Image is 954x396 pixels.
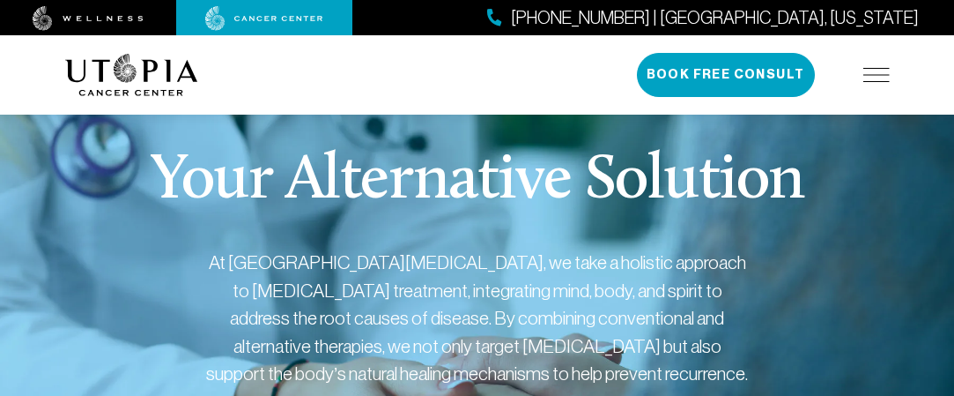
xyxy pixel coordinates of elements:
[863,68,890,82] img: icon-hamburger
[205,6,323,31] img: cancer center
[33,6,144,31] img: wellness
[65,54,198,96] img: logo
[487,5,919,31] a: [PHONE_NUMBER] | [GEOGRAPHIC_DATA], [US_STATE]
[204,249,751,388] p: At [GEOGRAPHIC_DATA][MEDICAL_DATA], we take a holistic approach to [MEDICAL_DATA] treatment, inte...
[637,53,815,97] button: Book Free Consult
[511,5,919,31] span: [PHONE_NUMBER] | [GEOGRAPHIC_DATA], [US_STATE]
[150,150,804,213] p: Your Alternative Solution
